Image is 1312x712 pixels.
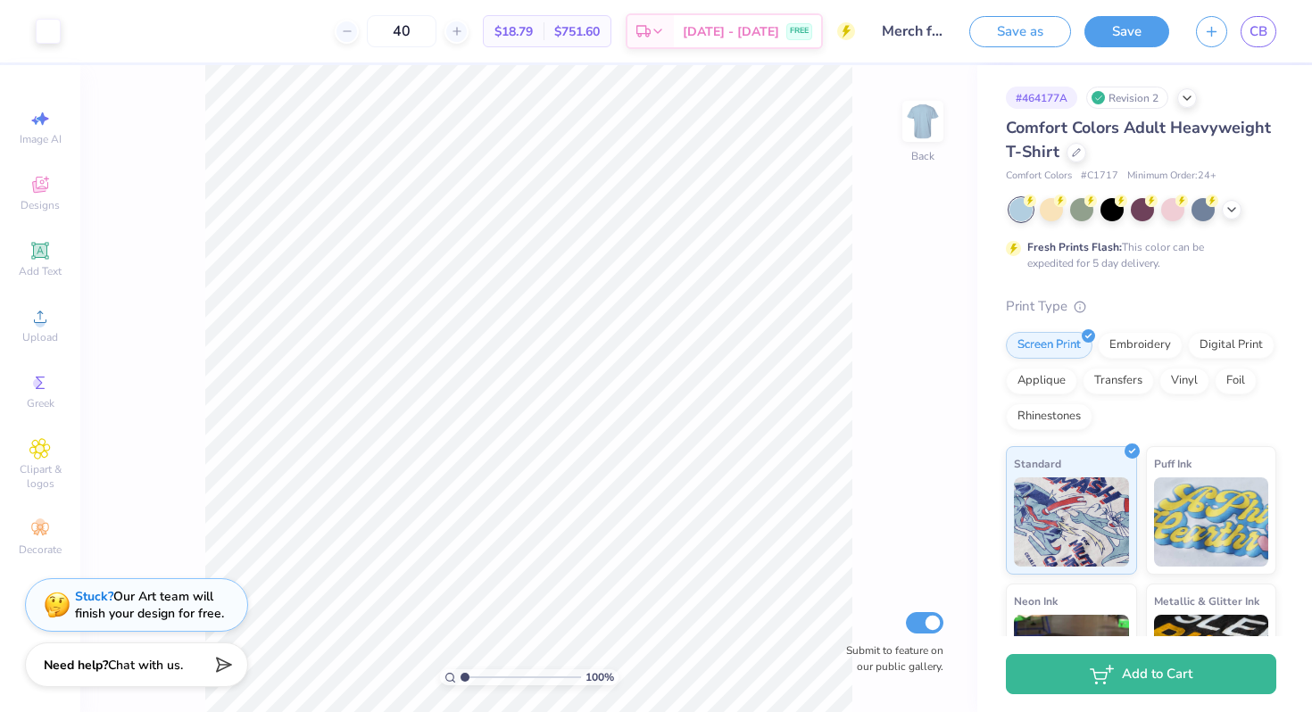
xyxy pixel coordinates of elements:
[1188,332,1275,359] div: Digital Print
[20,132,62,146] span: Image AI
[494,22,533,41] span: $18.79
[868,13,956,49] input: Untitled Design
[367,15,436,47] input: – –
[1159,368,1209,394] div: Vinyl
[1006,332,1092,359] div: Screen Print
[1084,16,1169,47] button: Save
[1086,87,1168,109] div: Revision 2
[1006,654,1276,694] button: Add to Cart
[44,657,108,674] strong: Need help?
[1154,615,1269,704] img: Metallic & Glitter Ink
[1241,16,1276,47] a: CB
[21,198,60,212] span: Designs
[969,16,1071,47] button: Save as
[683,22,779,41] span: [DATE] - [DATE]
[1006,87,1077,109] div: # 464177A
[1027,239,1247,271] div: This color can be expedited for 5 day delivery.
[1154,592,1259,610] span: Metallic & Glitter Ink
[1006,117,1271,162] span: Comfort Colors Adult Heavyweight T-Shirt
[1014,454,1061,473] span: Standard
[1083,368,1154,394] div: Transfers
[1006,169,1072,184] span: Comfort Colors
[1027,240,1122,254] strong: Fresh Prints Flash:
[1006,296,1276,317] div: Print Type
[911,148,934,164] div: Back
[9,462,71,491] span: Clipart & logos
[1127,169,1217,184] span: Minimum Order: 24 +
[75,588,113,605] strong: Stuck?
[19,542,62,557] span: Decorate
[1154,477,1269,567] img: Puff Ink
[790,25,809,37] span: FREE
[1098,332,1183,359] div: Embroidery
[1006,368,1077,394] div: Applique
[905,103,941,139] img: Back
[1081,169,1118,184] span: # C1717
[585,669,614,685] span: 100 %
[1014,477,1129,567] img: Standard
[1014,592,1058,610] span: Neon Ink
[22,330,58,344] span: Upload
[1154,454,1192,473] span: Puff Ink
[27,396,54,410] span: Greek
[75,588,224,622] div: Our Art team will finish your design for free.
[1006,403,1092,430] div: Rhinestones
[19,264,62,278] span: Add Text
[1014,615,1129,704] img: Neon Ink
[554,22,600,41] span: $751.60
[836,642,943,675] label: Submit to feature on our public gallery.
[1215,368,1257,394] div: Foil
[108,657,183,674] span: Chat with us.
[1250,21,1267,42] span: CB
